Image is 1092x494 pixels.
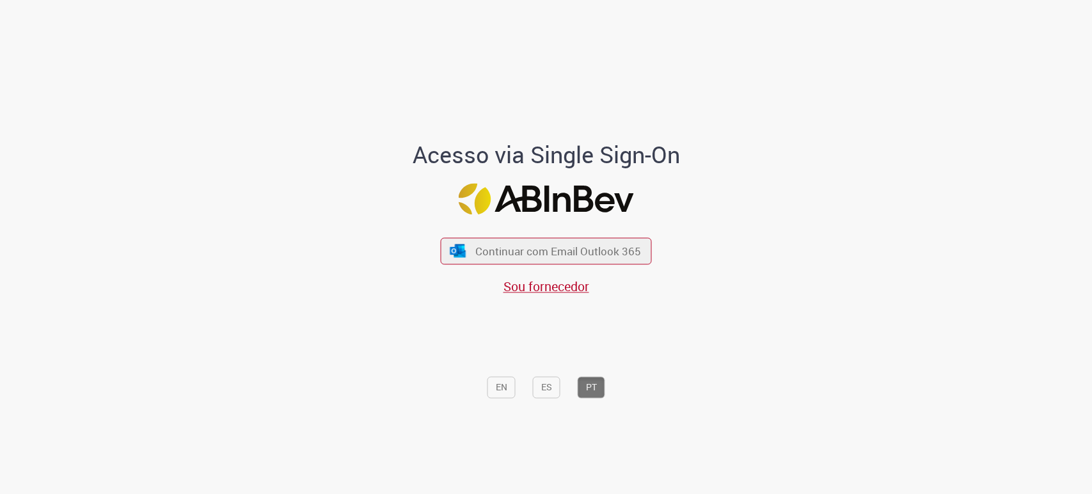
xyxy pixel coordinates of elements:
h1: Acesso via Single Sign-On [368,143,724,168]
button: ícone Azure/Microsoft 360 Continuar com Email Outlook 365 [441,238,652,264]
img: Logo ABInBev [459,183,634,214]
img: ícone Azure/Microsoft 360 [448,244,466,257]
a: Sou fornecedor [503,278,589,295]
button: ES [533,377,560,399]
button: EN [487,377,516,399]
button: PT [578,377,605,399]
span: Continuar com Email Outlook 365 [475,244,641,259]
